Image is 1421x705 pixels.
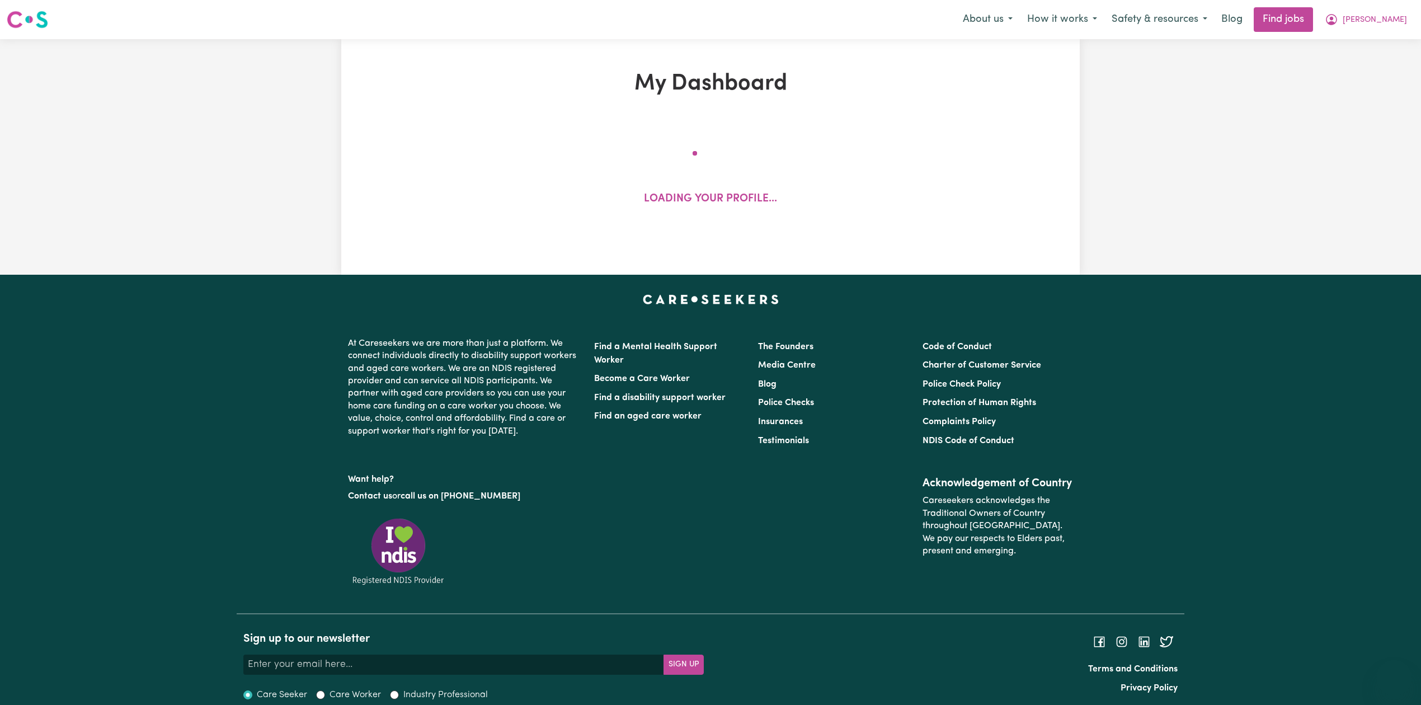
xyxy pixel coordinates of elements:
a: The Founders [758,342,813,351]
p: At Careseekers we are more than just a platform. We connect individuals directly to disability su... [348,333,581,442]
button: Safety & resources [1104,8,1215,31]
h2: Acknowledgement of Country [923,477,1073,490]
a: Privacy Policy [1121,684,1178,693]
a: Police Checks [758,398,814,407]
button: How it works [1020,8,1104,31]
img: Registered NDIS provider [348,516,449,586]
p: Want help? [348,469,581,486]
a: Terms and Conditions [1088,665,1178,674]
iframe: Button to launch messaging window [1376,660,1412,696]
a: Police Check Policy [923,380,1001,389]
a: Charter of Customer Service [923,361,1041,370]
a: Careseekers home page [643,295,779,304]
a: Careseekers logo [7,7,48,32]
a: Find a Mental Health Support Worker [594,342,717,365]
a: Find jobs [1254,7,1313,32]
label: Care Worker [330,688,381,702]
a: call us on [PHONE_NUMBER] [401,492,520,501]
a: Follow Careseekers on Facebook [1093,637,1106,646]
a: Follow Careseekers on LinkedIn [1137,637,1151,646]
input: Enter your email here... [243,655,664,675]
p: Careseekers acknowledges the Traditional Owners of Country throughout [GEOGRAPHIC_DATA]. We pay o... [923,490,1073,562]
h1: My Dashboard [471,70,950,97]
h2: Sign up to our newsletter [243,632,704,646]
a: Contact us [348,492,392,501]
p: or [348,486,581,507]
span: [PERSON_NAME] [1343,14,1407,26]
a: NDIS Code of Conduct [923,436,1014,445]
a: Code of Conduct [923,342,992,351]
button: My Account [1318,8,1414,31]
a: Follow Careseekers on Twitter [1160,637,1173,646]
button: Subscribe [664,655,704,675]
a: Follow Careseekers on Instagram [1115,637,1128,646]
button: About us [956,8,1020,31]
label: Care Seeker [257,688,307,702]
a: Insurances [758,417,803,426]
a: Complaints Policy [923,417,996,426]
a: Find a disability support worker [594,393,726,402]
a: Media Centre [758,361,816,370]
a: Testimonials [758,436,809,445]
a: Find an aged care worker [594,412,702,421]
a: Become a Care Worker [594,374,690,383]
label: Industry Professional [403,688,488,702]
a: Blog [1215,7,1249,32]
p: Loading your profile... [644,191,777,208]
a: Protection of Human Rights [923,398,1036,407]
a: Blog [758,380,777,389]
img: Careseekers logo [7,10,48,30]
